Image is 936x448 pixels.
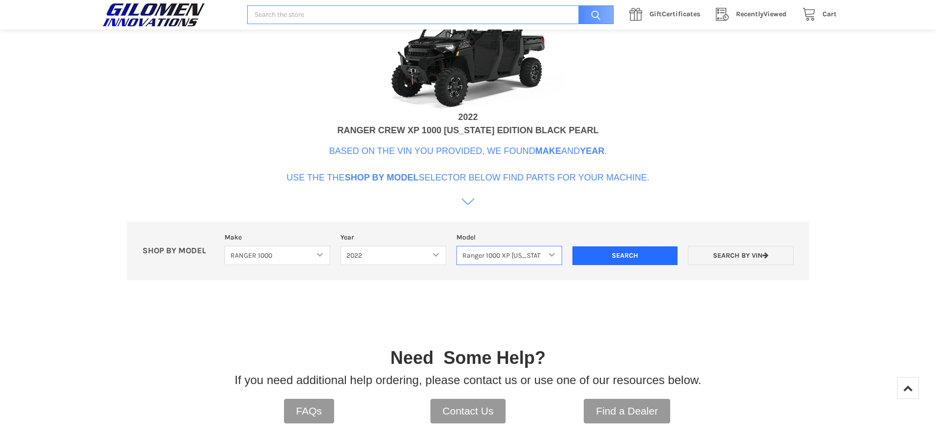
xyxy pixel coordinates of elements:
[736,10,787,18] span: Viewed
[225,232,330,242] label: Make
[624,8,710,21] a: GiftCertificates
[390,345,545,371] p: Need Some Help?
[458,111,478,124] div: 2022
[235,371,702,389] p: If you need additional help ordering, please contact us or use one of our resources below.
[430,399,506,423] a: Contact Us
[573,5,614,25] input: Search
[650,10,700,18] span: Certificates
[345,173,419,182] b: Shop By Model
[100,2,208,27] img: GILOMEN INNOVATIONS
[823,10,837,18] span: Cart
[736,10,764,18] span: Recently
[897,377,919,399] a: Top of Page
[580,146,604,156] b: Year
[456,232,562,242] label: Model
[137,246,220,256] p: SHOP BY MODEL
[797,8,837,21] a: Cart
[247,5,614,25] input: Search the store
[340,232,446,242] label: Year
[337,124,598,137] div: RANGER CREW XP 1000 [US_STATE] EDITION BLACK PEARL
[535,146,561,156] b: Make
[584,399,670,423] a: Find a Dealer
[710,8,797,21] a: RecentlyViewed
[286,145,650,184] p: Based on the VIN you provided, we found and . Use the the selector below find parts for your mach...
[650,10,662,18] span: Gift
[284,399,335,423] a: FAQs
[572,246,678,265] input: Search
[100,2,237,27] a: GILOMEN INNOVATIONS
[688,246,794,265] a: Search by VIN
